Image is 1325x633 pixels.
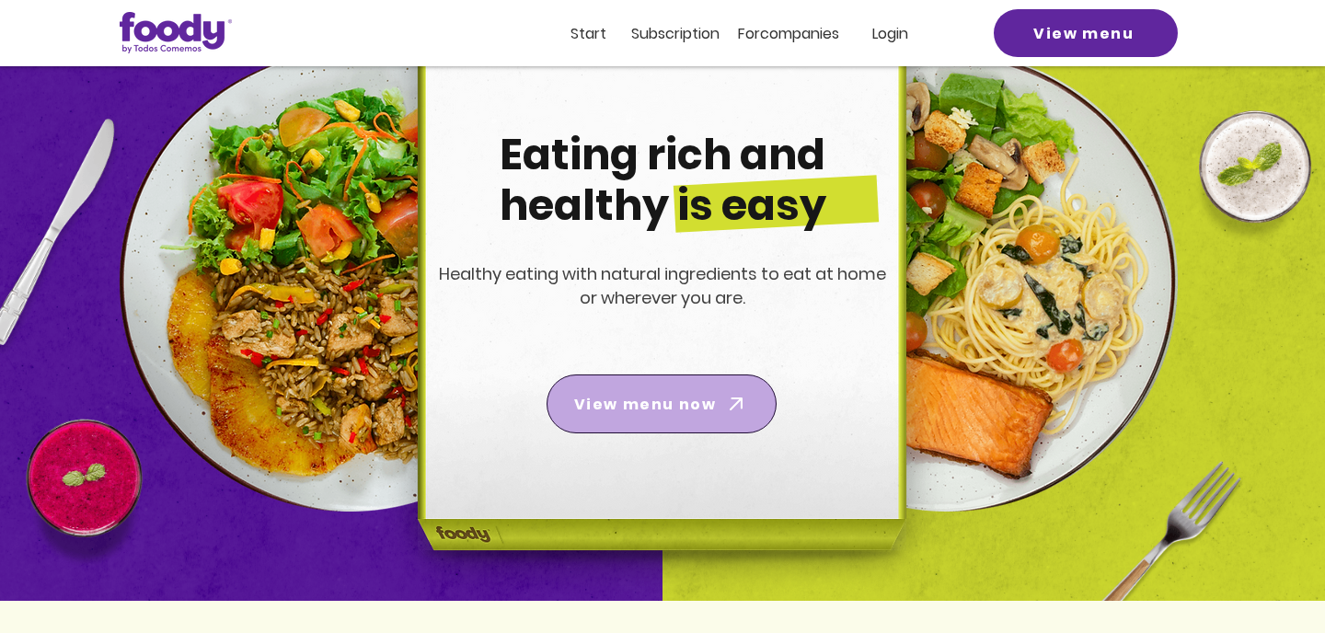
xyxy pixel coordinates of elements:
[872,23,908,44] font: Login
[439,262,886,309] font: Healthy eating with natural ingredients to eat at home or wherever you are.
[570,23,606,44] font: Start
[738,23,760,44] font: For
[366,12,951,601] img: headline-center-compress.png
[547,374,777,433] a: View menu now
[994,9,1178,57] a: View menu
[570,26,606,41] a: Start
[120,12,232,53] img: Logo_Foody V2.0.0 (3).png
[1218,526,1307,615] iframe: Messagebird Livechat Widget
[120,52,580,512] img: left-dish-compress.png
[760,23,839,44] font: companies
[631,26,720,41] a: Subscription
[738,26,839,41] a: Forcompanies
[872,26,908,41] a: Login
[631,23,720,44] font: Subscription
[1033,23,1134,44] font: View menu
[574,394,717,415] font: View menu now
[500,125,826,235] font: Eating rich and healthy is easy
